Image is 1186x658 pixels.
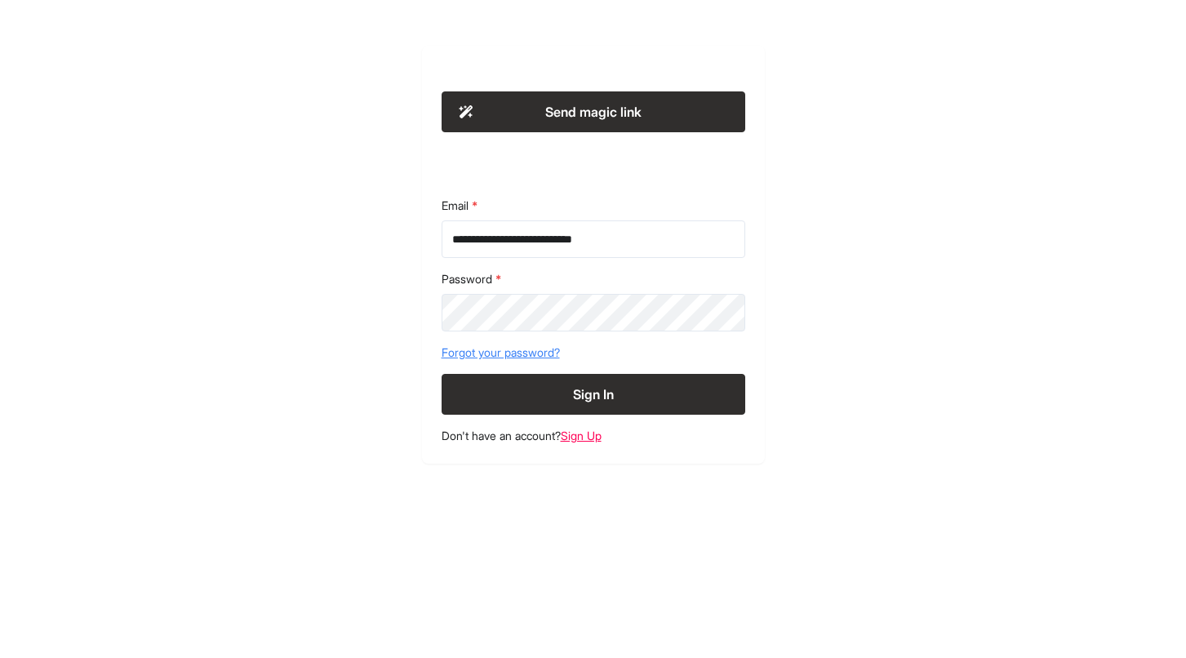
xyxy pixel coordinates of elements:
label: Email [442,198,745,214]
button: Send magic link [442,91,745,132]
button: Sign In [442,374,745,415]
label: Password [442,271,745,287]
a: Forgot your password? [442,345,745,361]
a: Sign Up [561,429,602,442]
footer: Don't have an account? [442,428,745,444]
